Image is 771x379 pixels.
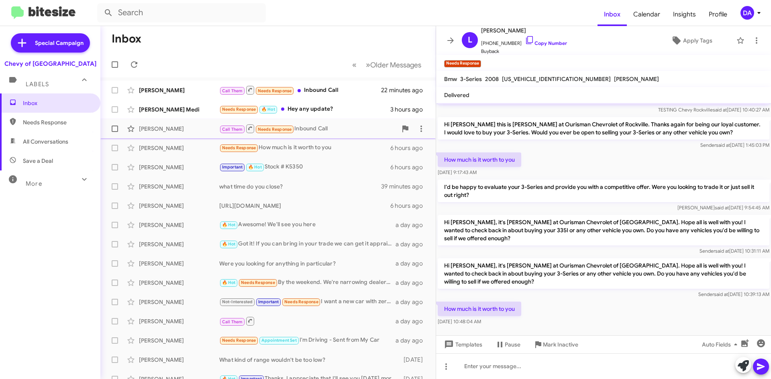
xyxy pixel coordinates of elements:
div: a day ago [396,336,429,345]
span: Needs Response [222,145,256,150]
button: Next [361,57,426,73]
span: Call Them [222,319,243,324]
span: 🔥 Hot [261,107,275,112]
div: [PERSON_NAME] [139,125,219,133]
p: How much is it worth to you [438,302,521,316]
nav: Page navigation example [348,57,426,73]
div: DA [740,6,754,20]
a: Special Campaign [11,33,90,53]
div: [PERSON_NAME] [139,298,219,306]
div: How much is it worth to you [219,143,390,152]
button: DA [734,6,762,20]
div: 6 hours ago [390,163,429,171]
div: [URL][DOMAIN_NAME] [219,202,390,210]
p: I'd be happy to evaluate your 3-Series and provide you with a competitive offer. Were you looking... [438,180,769,202]
div: 39 minutes ago [381,182,429,191]
div: 6 hours ago [390,202,429,210]
span: Inbox [23,99,91,107]
span: Needs Response [23,118,91,126]
a: Insights [667,3,702,26]
span: [PERSON_NAME] [481,26,567,35]
span: Needs Response [284,299,318,304]
div: Hey any update? [219,105,390,114]
div: Inbound Call [219,124,397,134]
span: Save a Deal [23,157,53,165]
span: [PHONE_NUMBER] [481,35,567,47]
span: said at [714,291,728,297]
span: Important [222,164,243,170]
span: Mark Inactive [543,337,578,352]
h1: Inbox [112,32,141,45]
span: 3-Series [460,75,482,83]
div: [PERSON_NAME] [139,356,219,364]
div: [PERSON_NAME] [139,144,219,152]
div: a day ago [396,259,429,268]
span: Sender [DATE] 10:31:11 AM [700,248,769,254]
input: Search [97,3,266,22]
span: 🔥 Hot [222,222,236,227]
div: [PERSON_NAME] [139,279,219,287]
span: Apply Tags [683,33,712,48]
p: Hi [PERSON_NAME], it's [PERSON_NAME] at Ourisman Chevrolet of [GEOGRAPHIC_DATA]. Hope all is well... [438,215,769,245]
span: Delivered [444,91,469,99]
div: [PERSON_NAME] [139,86,219,94]
div: [PERSON_NAME] [139,202,219,210]
span: Important [258,299,279,304]
span: 🔥 Hot [248,164,262,170]
span: [PERSON_NAME] [614,75,659,83]
small: Needs Response [444,60,481,67]
div: a day ago [396,298,429,306]
span: Call Them [222,127,243,132]
span: said at [716,142,730,148]
span: 🔥 Hot [222,280,236,285]
a: Inbox [598,3,627,26]
span: Labels [26,81,49,88]
a: Copy Number [525,40,567,46]
span: « [352,60,357,70]
button: Pause [489,337,527,352]
span: TESTING Chevy Rockville [DATE] 10:40:27 AM [658,107,769,113]
span: said at [715,205,729,211]
span: Buyback [481,47,567,55]
span: Not-Interested [222,299,253,304]
div: Inbound Call [219,85,381,95]
div: a day ago [396,240,429,248]
div: 22 minutes ago [381,86,429,94]
p: How much is it worth to you [438,152,521,167]
span: Templates [443,337,482,352]
span: Pause [505,337,520,352]
span: Bmw [444,75,457,83]
button: Templates [436,337,489,352]
div: [PERSON_NAME] [139,317,219,325]
span: Older Messages [370,61,421,69]
span: said at [713,107,727,113]
div: [PERSON_NAME] [139,221,219,229]
span: Needs Response [222,338,256,343]
button: Apply Tags [650,33,732,48]
div: [PERSON_NAME] [139,336,219,345]
p: Hi [PERSON_NAME] this is [PERSON_NAME] at Ourisman Chevrolet of Rockville. Thanks again for being... [438,117,769,140]
button: Mark Inactive [527,337,585,352]
div: [DATE] [400,356,429,364]
a: Profile [702,3,734,26]
div: Were you looking for anything in particular? [219,259,396,268]
p: Hi [PERSON_NAME], it's [PERSON_NAME] at Ourisman Chevrolet of [GEOGRAPHIC_DATA]. Hope all is well... [438,258,769,289]
span: Needs Response [258,127,292,132]
button: Auto Fields [696,337,747,352]
span: said at [715,248,729,254]
span: Auto Fields [702,337,740,352]
div: I want a new car with zero mileage. [219,297,396,306]
div: I'm Driving - Sent from My Car [219,336,396,345]
span: Needs Response [241,280,275,285]
span: More [26,180,42,187]
button: Previous [347,57,361,73]
div: [PERSON_NAME] [139,259,219,268]
div: What kind of range wouldn't be too low? [219,356,400,364]
div: a day ago [396,317,429,325]
div: [PERSON_NAME] [139,163,219,171]
span: Call Them [222,88,243,93]
span: [DATE] 10:48:04 AM [438,318,481,324]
